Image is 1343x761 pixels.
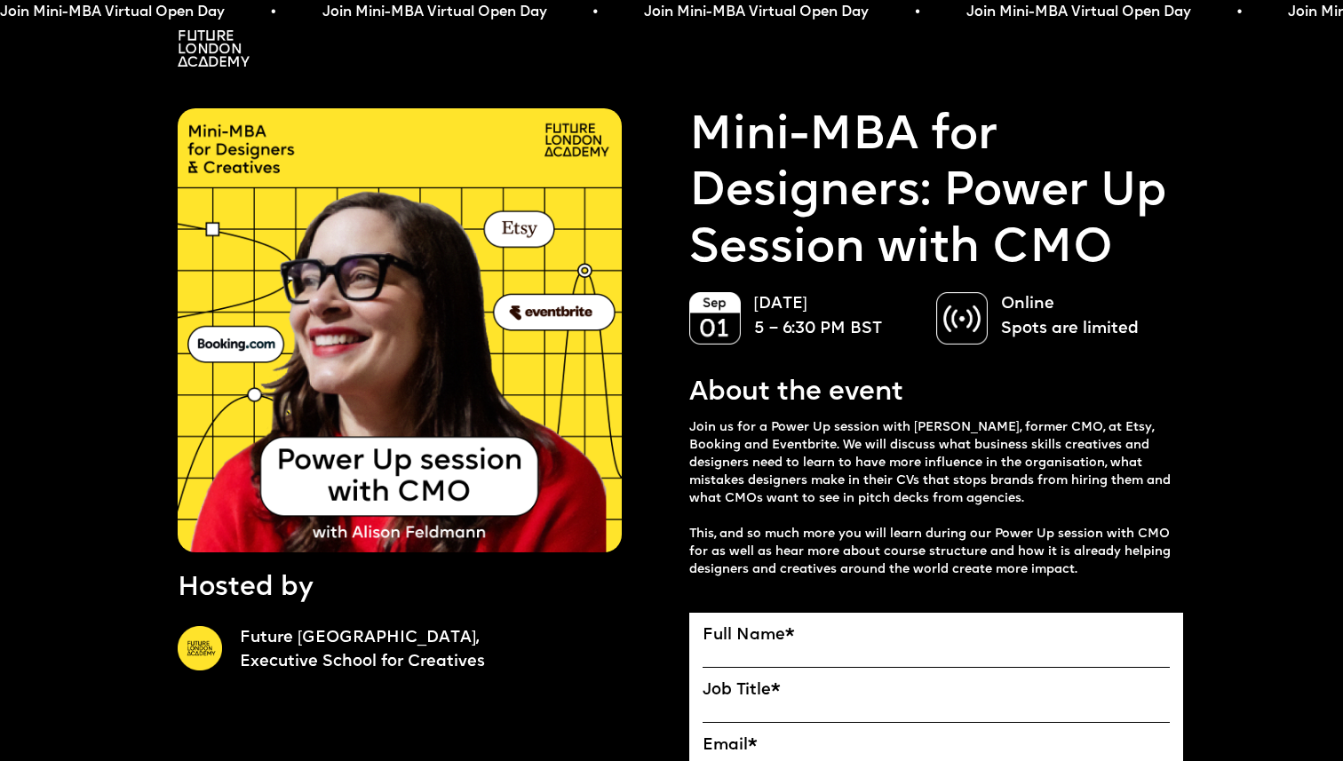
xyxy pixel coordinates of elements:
[240,626,671,674] a: Future [GEOGRAPHIC_DATA],Executive School for Creatives
[689,419,1183,579] p: Join us for a Power Up session with [PERSON_NAME], former CMO, at Etsy, Booking and Eventbrite. W...
[915,4,920,21] span: •
[703,626,1170,646] label: Full Name
[1001,292,1165,340] p: Online Spots are limited
[703,681,1170,701] label: Job Title
[178,626,222,670] img: A yellow circle with Future London Academy logo
[703,736,1170,756] label: Email
[689,375,903,412] p: About the event
[593,4,599,21] span: •
[754,292,918,340] p: [DATE] 5 – 6:30 PM BST
[271,4,276,21] span: •
[178,30,250,67] img: A logo saying in 3 lines: Future London Academy
[1237,4,1243,21] span: •
[178,570,314,607] p: Hosted by
[689,108,1183,278] a: Mini-MBA for Designers: Power Up Session with CMO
